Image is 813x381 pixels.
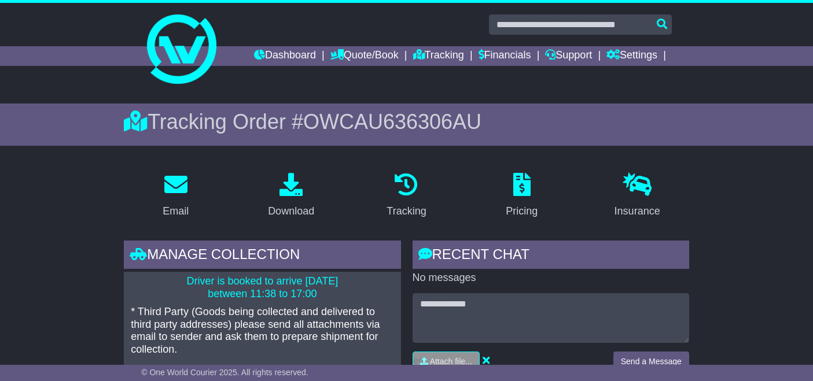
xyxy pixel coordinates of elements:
[254,46,316,66] a: Dashboard
[479,46,531,66] a: Financials
[498,169,545,223] a: Pricing
[260,169,322,223] a: Download
[268,204,314,219] div: Download
[379,169,433,223] a: Tracking
[131,275,393,300] p: Driver is booked to arrive [DATE] between 11:38 to 17:00
[330,46,399,66] a: Quote/Book
[413,241,689,272] div: RECENT CHAT
[413,46,464,66] a: Tracking
[607,169,668,223] a: Insurance
[131,306,393,356] p: * Third Party (Goods being collected and delivered to third party addresses) please send all atta...
[155,169,196,223] a: Email
[606,46,657,66] a: Settings
[141,368,308,377] span: © One World Courier 2025. All rights reserved.
[303,110,481,134] span: OWCAU636306AU
[163,204,189,219] div: Email
[387,204,426,219] div: Tracking
[124,241,400,272] div: Manage collection
[613,352,689,372] button: Send a Message
[413,272,689,284] p: No messages
[506,204,538,219] div: Pricing
[124,109,689,134] div: Tracking Order #
[615,204,660,219] div: Insurance
[545,46,592,66] a: Support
